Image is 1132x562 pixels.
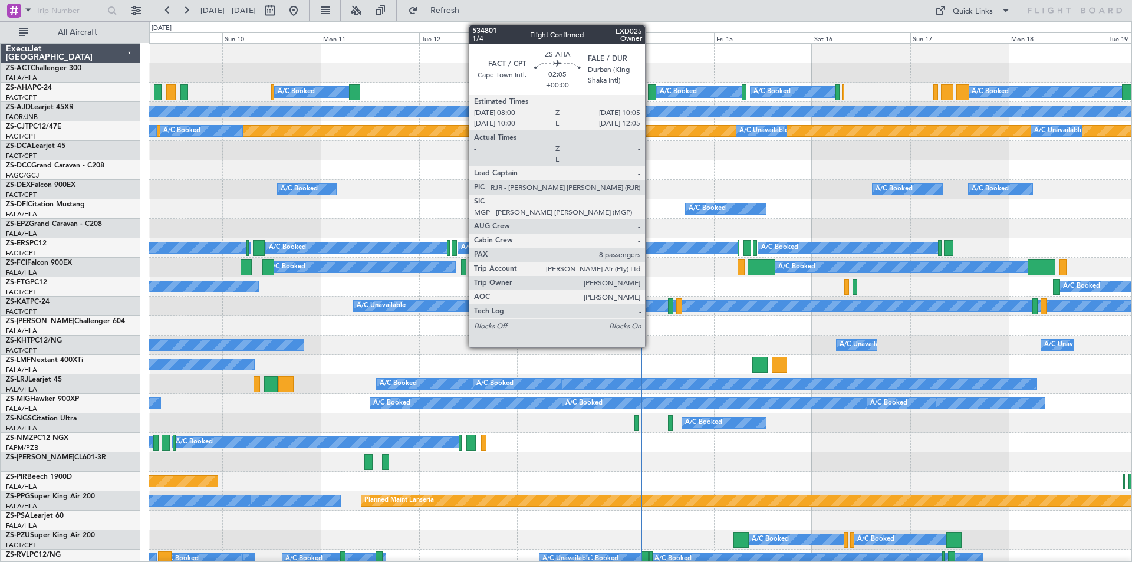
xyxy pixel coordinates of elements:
[6,366,37,374] a: FALA/HLA
[278,83,315,101] div: A/C Booked
[6,405,37,413] a: FALA/HLA
[6,415,77,422] a: ZS-NGSCitation Ultra
[380,375,417,393] div: A/C Booked
[6,357,83,364] a: ZS-LMFNextant 400XTi
[6,229,37,238] a: FALA/HLA
[6,346,37,355] a: FACT/CPT
[6,474,27,481] span: ZS-PIR
[364,492,434,510] div: Planned Maint Lanseria
[6,298,30,305] span: ZS-KAT
[281,180,318,198] div: A/C Booked
[6,240,47,247] a: ZS-ERSPC12
[6,240,29,247] span: ZS-ERS
[420,6,470,15] span: Refresh
[616,32,714,43] div: Thu 14
[6,221,102,228] a: ZS-EPZGrand Caravan - C208
[6,93,37,102] a: FACT/CPT
[6,396,30,403] span: ZS-MIG
[929,1,1016,20] button: Quick Links
[152,24,172,34] div: [DATE]
[6,288,37,297] a: FACT/CPT
[357,297,406,315] div: A/C Unavailable
[6,104,31,111] span: ZS-AJD
[6,396,79,403] a: ZS-MIGHawker 900XP
[373,395,410,412] div: A/C Booked
[222,32,321,43] div: Sun 10
[876,180,913,198] div: A/C Booked
[6,249,37,258] a: FACT/CPT
[6,532,30,539] span: ZS-PZU
[200,5,256,16] span: [DATE] - [DATE]
[6,171,39,180] a: FAGC/GCJ
[403,1,473,20] button: Refresh
[6,443,38,452] a: FAPM/PZB
[476,375,514,393] div: A/C Booked
[6,532,95,539] a: ZS-PZUSuper King Air 200
[6,521,37,530] a: FALA/HLA
[753,83,791,101] div: A/C Booked
[6,162,31,169] span: ZS-DCC
[6,512,30,520] span: ZS-PSA
[6,84,32,91] span: ZS-AHA
[268,258,305,276] div: A/C Booked
[565,395,603,412] div: A/C Booked
[1009,32,1107,43] div: Mon 18
[972,83,1009,101] div: A/C Booked
[739,122,788,140] div: A/C Unavailable
[6,337,31,344] span: ZS-KHT
[6,415,32,422] span: ZS-NGS
[6,210,37,219] a: FALA/HLA
[31,28,124,37] span: All Aircraft
[6,279,47,286] a: ZS-FTGPC12
[124,32,223,43] div: Sat 9
[6,474,72,481] a: ZS-PIRBeech 1900D
[778,258,815,276] div: A/C Booked
[6,65,31,72] span: ZS-ACT
[714,32,812,43] div: Fri 15
[6,454,74,461] span: ZS-[PERSON_NAME]
[6,221,29,228] span: ZS-EPZ
[6,259,72,267] a: ZS-FCIFalcon 900EX
[660,83,697,101] div: A/C Booked
[6,279,30,286] span: ZS-FTG
[1044,336,1093,354] div: A/C Unavailable
[6,123,29,130] span: ZS-CJT
[910,32,1009,43] div: Sun 17
[689,200,726,218] div: A/C Booked
[6,182,31,189] span: ZS-DEX
[685,414,722,432] div: A/C Booked
[6,65,81,72] a: ZS-ACTChallenger 300
[6,201,85,208] a: ZS-DFICitation Mustang
[419,32,518,43] div: Tue 12
[840,336,889,354] div: A/C Unavailable
[6,104,74,111] a: ZS-AJDLearjet 45XR
[176,433,213,451] div: A/C Booked
[6,327,37,336] a: FALA/HLA
[1063,278,1100,295] div: A/C Booked
[6,268,37,277] a: FALA/HLA
[6,357,31,364] span: ZS-LMF
[812,32,910,43] div: Sat 16
[6,298,50,305] a: ZS-KATPC-24
[6,551,29,558] span: ZS-RVL
[517,32,616,43] div: Wed 13
[6,435,68,442] a: ZS-NMZPC12 NGX
[6,551,61,558] a: ZS-RVLPC12/NG
[6,337,62,344] a: ZS-KHTPC12/NG
[269,239,306,257] div: A/C Booked
[6,482,37,491] a: FALA/HLA
[6,318,74,325] span: ZS-[PERSON_NAME]
[163,122,200,140] div: A/C Booked
[6,512,64,520] a: ZS-PSALearjet 60
[6,190,37,199] a: FACT/CPT
[1034,122,1083,140] div: A/C Unavailable
[6,376,28,383] span: ZS-LRJ
[6,182,75,189] a: ZS-DEXFalcon 900EX
[761,239,798,257] div: A/C Booked
[13,23,128,42] button: All Aircraft
[6,318,125,325] a: ZS-[PERSON_NAME]Challenger 604
[752,531,789,548] div: A/C Booked
[6,123,61,130] a: ZS-CJTPC12/47E
[6,502,37,511] a: FALA/HLA
[870,395,907,412] div: A/C Booked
